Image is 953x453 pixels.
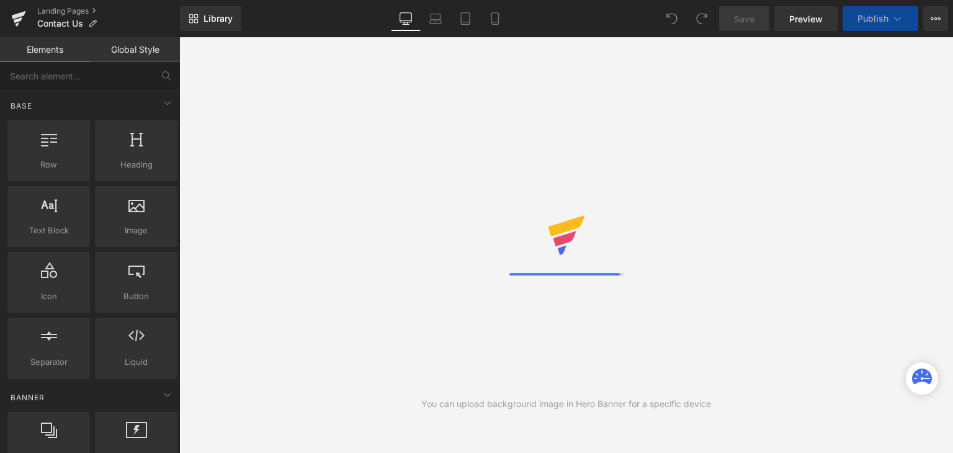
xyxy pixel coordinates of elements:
span: Separator [11,356,86,369]
a: New Library [180,6,241,31]
a: Laptop [421,6,450,31]
span: Button [99,290,174,303]
span: Icon [11,290,86,303]
span: Base [9,100,34,112]
div: You can upload background image in Hero Banner for a specific device [421,397,711,411]
span: Row [11,158,86,171]
a: Preview [774,6,838,31]
button: Publish [843,6,918,31]
span: Preview [789,12,823,25]
button: Undo [660,6,684,31]
span: Text Block [11,224,86,237]
a: Landing Pages [37,6,180,16]
span: Image [99,224,174,237]
span: Heading [99,158,174,171]
a: Desktop [391,6,421,31]
span: Library [204,13,233,24]
button: Redo [689,6,714,31]
span: Publish [857,14,888,24]
span: Banner [9,392,46,403]
a: Mobile [480,6,510,31]
span: Liquid [99,356,174,369]
button: More [923,6,948,31]
span: Contact Us [37,19,83,29]
a: Tablet [450,6,480,31]
span: Save [734,12,754,25]
a: Global Style [90,37,180,62]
